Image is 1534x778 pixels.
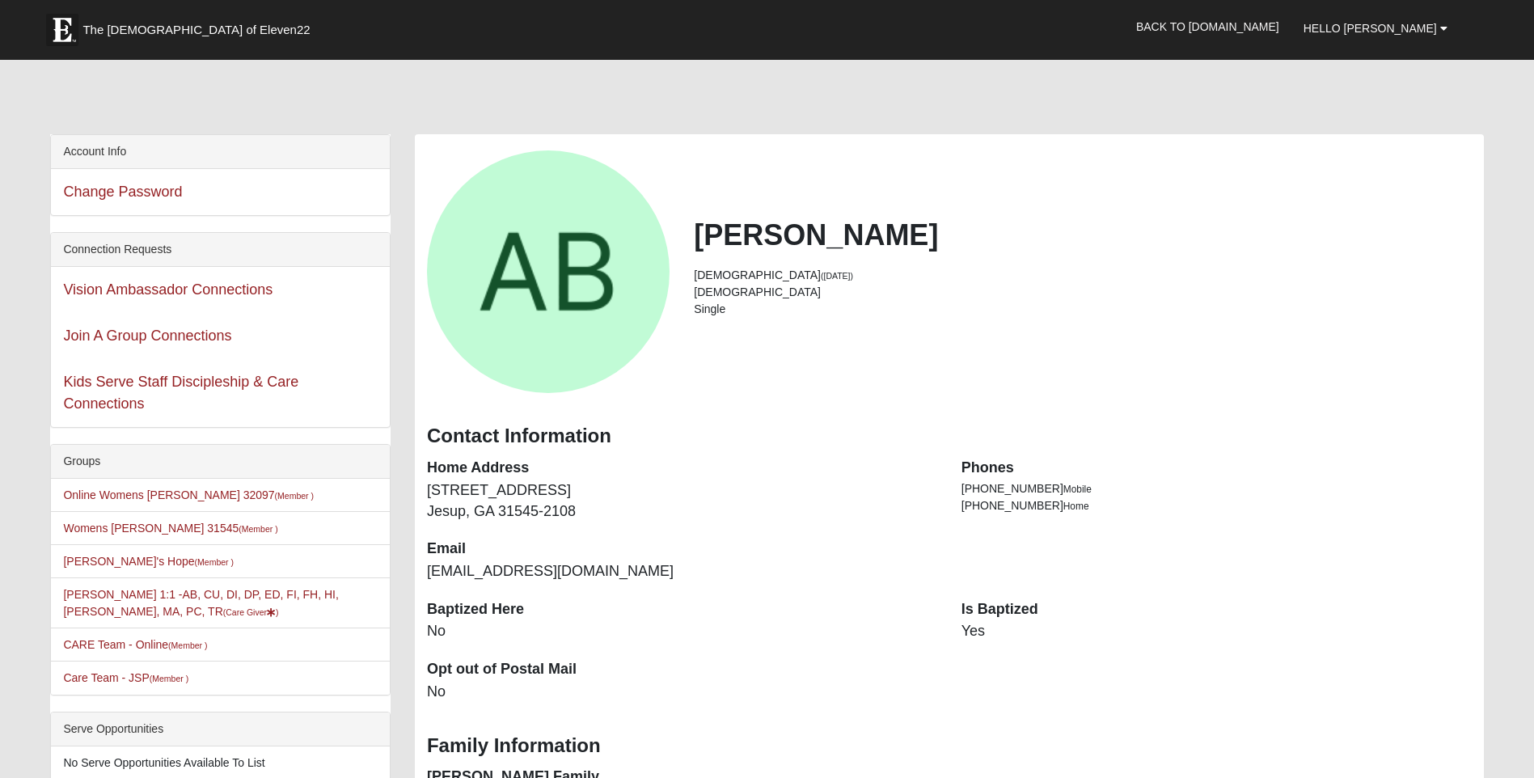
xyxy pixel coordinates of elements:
span: Home [1063,501,1089,512]
small: (Member ) [275,491,314,501]
dd: [EMAIL_ADDRESS][DOMAIN_NAME] [427,561,937,582]
dt: Home Address [427,458,937,479]
a: CARE Team - Online(Member ) [63,638,207,651]
dt: Phones [961,458,1472,479]
h3: Family Information [427,734,1472,758]
span: The [DEMOGRAPHIC_DATA] of Eleven22 [82,22,310,38]
img: Eleven22 logo [46,14,78,46]
a: Care Team - JSP(Member ) [63,671,188,684]
a: [PERSON_NAME]'s Hope(Member ) [63,555,234,568]
a: View Fullsize Photo [427,150,670,393]
a: Kids Serve Staff Discipleship & Care Connections [63,374,298,412]
small: ([DATE]) [821,271,853,281]
h3: Contact Information [427,425,1472,448]
span: Hello [PERSON_NAME] [1304,22,1437,35]
small: (Member ) [239,524,277,534]
dt: Is Baptized [961,599,1472,620]
li: [DEMOGRAPHIC_DATA] [694,284,1471,301]
li: [DEMOGRAPHIC_DATA] [694,267,1471,284]
dd: No [427,682,937,703]
div: Account Info [51,135,390,169]
li: [PHONE_NUMBER] [961,497,1472,514]
dd: Yes [961,621,1472,642]
a: Hello [PERSON_NAME] [1291,8,1460,49]
div: Connection Requests [51,233,390,267]
li: Single [694,301,1471,318]
dt: Baptized Here [427,599,937,620]
a: The [DEMOGRAPHIC_DATA] of Eleven22 [38,6,361,46]
dt: Email [427,539,937,560]
a: Vision Ambassador Connections [63,281,273,298]
dd: [STREET_ADDRESS] Jesup, GA 31545-2108 [427,480,937,522]
small: (Member ) [150,674,188,683]
a: Change Password [63,184,182,200]
span: Mobile [1063,484,1092,495]
li: [PHONE_NUMBER] [961,480,1472,497]
small: (Member ) [195,557,234,567]
a: Join A Group Connections [63,328,231,344]
a: [PERSON_NAME] 1:1 -AB, CU, DI, DP, ED, FI, FH, HI, [PERSON_NAME], MA, PC, TR(Care Giver) [63,588,338,618]
dt: Opt out of Postal Mail [427,659,937,680]
dd: No [427,621,937,642]
div: Serve Opportunities [51,712,390,746]
small: (Care Giver ) [223,607,279,617]
a: Online Womens [PERSON_NAME] 32097(Member ) [63,488,314,501]
a: Womens [PERSON_NAME] 31545(Member ) [63,522,277,535]
div: Groups [51,445,390,479]
h2: [PERSON_NAME] [694,218,1471,252]
small: (Member ) [168,641,207,650]
a: Back to [DOMAIN_NAME] [1124,6,1291,47]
